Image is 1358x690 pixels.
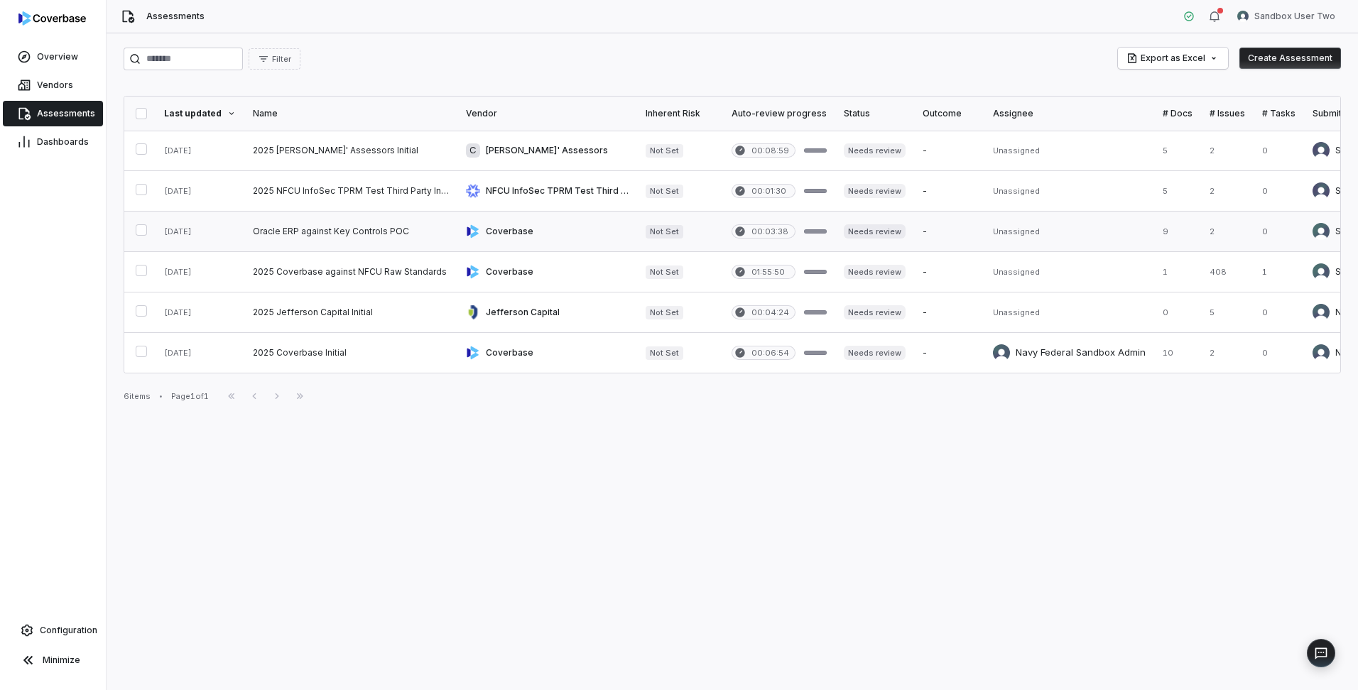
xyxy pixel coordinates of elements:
div: Name [253,108,449,119]
div: Status [844,108,906,119]
span: Overview [37,51,78,62]
img: Coverbase logo [18,11,86,26]
div: • [159,391,163,401]
span: Assessments [37,108,95,119]
td: - [914,171,984,212]
a: Assessments [3,101,103,126]
a: Configuration [6,618,100,643]
div: Vendor [466,108,629,119]
div: Last updated [164,108,236,119]
div: # Issues [1210,108,1245,119]
img: Sandbox User Two avatar [1237,11,1249,22]
span: Configuration [40,625,97,636]
td: - [914,292,984,333]
td: - [914,212,984,252]
div: # Docs [1163,108,1193,119]
a: Vendors [3,72,103,98]
td: - [914,333,984,373]
div: Page 1 of 1 [171,391,209,402]
a: Overview [3,44,103,70]
img: Navy Federal Sandbox Admin avatar [1313,304,1330,321]
td: - [914,252,984,292]
span: Filter [272,54,291,65]
span: Assessments [146,11,205,22]
div: 6 items [124,391,151,402]
div: Outcome [923,108,976,119]
button: Filter [249,48,300,70]
span: Minimize [43,655,80,666]
div: Inherent Risk [646,108,715,119]
span: Vendors [37,80,73,91]
img: Sandbox User Two avatar [1313,223,1330,240]
div: Auto-review progress [732,108,827,119]
button: Minimize [6,646,100,674]
img: Sandbox User Two avatar [1313,263,1330,280]
a: Dashboards [3,129,103,155]
button: Sandbox User Two avatarSandbox User Two [1229,6,1344,27]
img: Sandbox User One avatar [1313,142,1330,159]
img: Navy Federal Sandbox Admin avatar [1313,344,1330,361]
img: Sandbox User One avatar [1313,182,1330,199]
td: - [914,131,984,171]
button: Create Assessment [1239,48,1341,69]
div: Assignee [993,108,1146,119]
button: Export as Excel [1118,48,1228,69]
span: Dashboards [37,136,89,148]
img: Navy Federal Sandbox Admin avatar [993,344,1010,361]
span: Sandbox User Two [1254,11,1335,22]
div: # Tasks [1262,108,1295,119]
